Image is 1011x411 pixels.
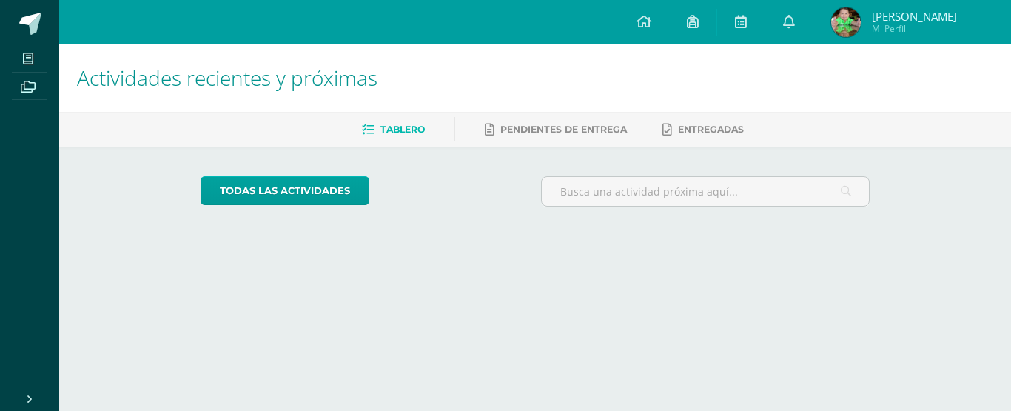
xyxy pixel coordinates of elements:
span: Mi Perfil [872,22,957,35]
a: todas las Actividades [201,176,369,205]
span: Actividades recientes y próximas [77,64,377,92]
span: Entregadas [678,124,744,135]
span: [PERSON_NAME] [872,9,957,24]
span: Pendientes de entrega [500,124,627,135]
a: Tablero [362,118,425,141]
span: Tablero [380,124,425,135]
a: Entregadas [662,118,744,141]
img: 0fe85f3bc2c08bcaad8a5509fc7ff0ed.png [831,7,861,37]
input: Busca una actividad próxima aquí... [542,177,870,206]
a: Pendientes de entrega [485,118,627,141]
